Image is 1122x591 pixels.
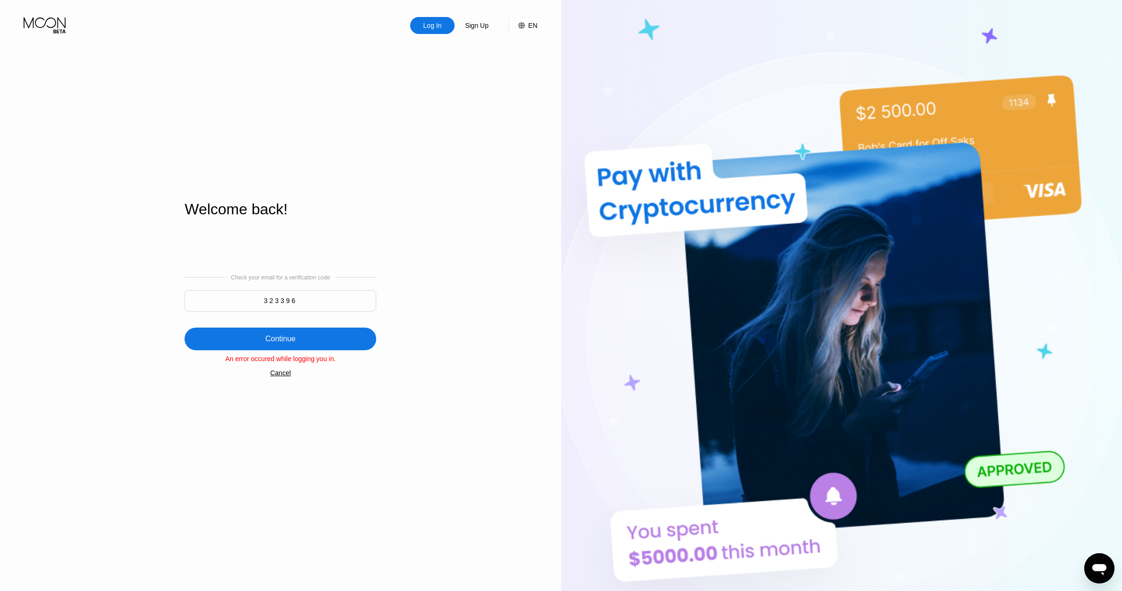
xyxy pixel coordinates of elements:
iframe: Button to launch messaging window [1084,553,1114,583]
div: Continue [185,328,376,350]
div: Log In [422,21,443,30]
div: Log In [410,17,455,34]
div: Cancel [270,369,291,377]
div: Sign Up [455,17,499,34]
div: EN [508,17,537,34]
div: An error occured while logging you in. [185,355,376,363]
div: EN [528,22,537,29]
div: Check your email for a verification code [231,274,330,281]
div: Welcome back! [185,201,376,218]
input: 000000 [185,290,376,312]
div: Continue [265,334,295,344]
div: Sign Up [464,21,489,30]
